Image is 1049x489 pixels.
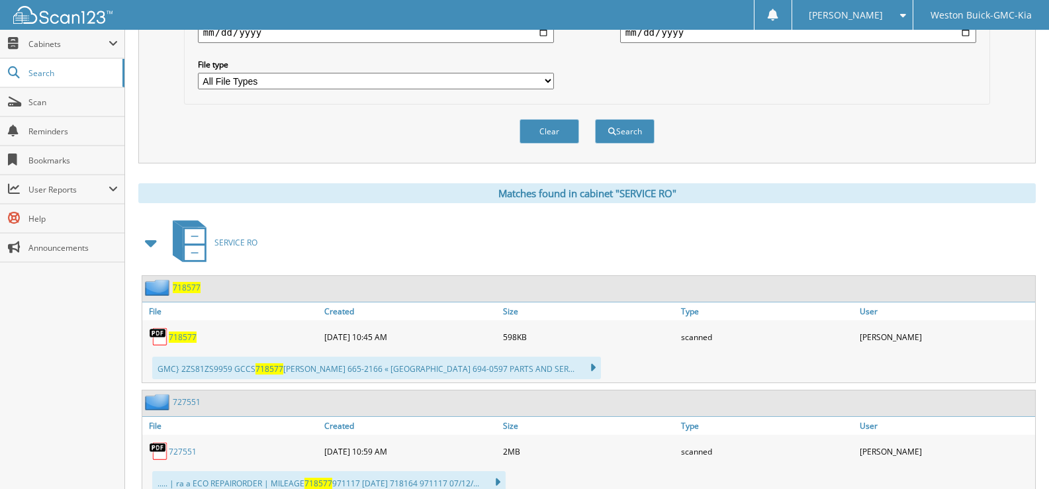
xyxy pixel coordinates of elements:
button: Clear [520,119,579,144]
span: Cabinets [28,38,109,50]
div: [DATE] 10:45 AM [321,324,500,350]
input: start [198,22,554,43]
input: end [620,22,976,43]
span: Bookmarks [28,155,118,166]
div: 2MB [500,438,678,465]
span: Announcements [28,242,118,253]
button: Search [595,119,655,144]
img: folder2.png [145,279,173,296]
img: PDF.png [149,327,169,347]
span: 718577 [255,363,283,375]
div: [PERSON_NAME] [856,324,1035,350]
a: User [856,417,1035,435]
a: SERVICE RO [165,216,257,269]
a: 718577 [173,282,201,293]
a: File [142,302,321,320]
a: File [142,417,321,435]
div: 598KB [500,324,678,350]
a: 727551 [173,396,201,408]
img: scan123-logo-white.svg [13,6,113,24]
a: User [856,302,1035,320]
span: User Reports [28,184,109,195]
a: Size [500,417,678,435]
span: [PERSON_NAME] [809,11,883,19]
span: 718577 [304,478,332,489]
a: Created [321,302,500,320]
span: SERVICE RO [214,237,257,248]
a: Size [500,302,678,320]
a: Type [678,302,856,320]
label: File type [198,59,554,70]
img: folder2.png [145,394,173,410]
div: scanned [678,438,856,465]
a: Created [321,417,500,435]
div: Matches found in cabinet "SERVICE RO" [138,183,1036,203]
span: Help [28,213,118,224]
div: scanned [678,324,856,350]
div: [DATE] 10:59 AM [321,438,500,465]
a: Type [678,417,856,435]
a: 727551 [169,446,197,457]
a: 718577 [169,332,197,343]
span: Search [28,67,116,79]
iframe: Chat Widget [983,425,1049,489]
div: GMC} 2ZS81ZS9959 GCCS [PERSON_NAME] 665-2166 « [GEOGRAPHIC_DATA] 694-0597 PARTS AND SER... [152,357,601,379]
div: [PERSON_NAME] [856,438,1035,465]
img: PDF.png [149,441,169,461]
span: Weston Buick-GMC-Kia [931,11,1032,19]
span: Scan [28,97,118,108]
span: Reminders [28,126,118,137]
